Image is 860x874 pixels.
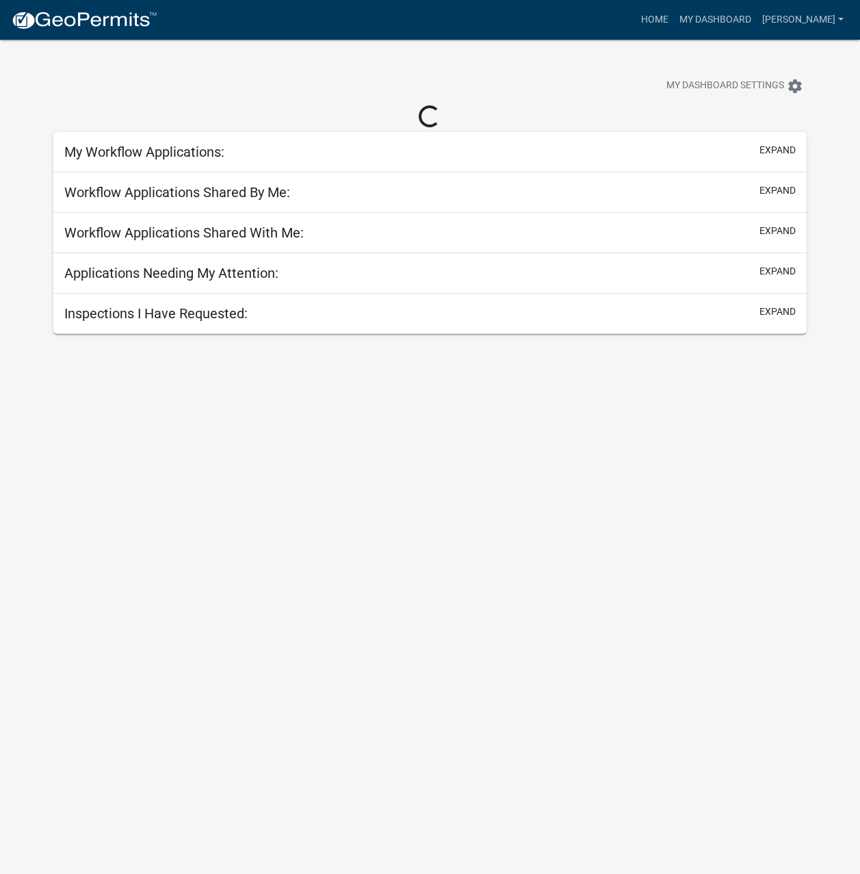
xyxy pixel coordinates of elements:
[64,184,290,201] h5: Workflow Applications Shared By Me:
[759,305,796,319] button: expand
[759,183,796,198] button: expand
[759,224,796,238] button: expand
[655,73,814,99] button: My Dashboard Settingssettings
[636,7,674,33] a: Home
[759,264,796,279] button: expand
[787,78,803,94] i: settings
[64,224,304,241] h5: Workflow Applications Shared With Me:
[759,143,796,157] button: expand
[757,7,849,33] a: [PERSON_NAME]
[64,305,248,322] h5: Inspections I Have Requested:
[64,144,224,160] h5: My Workflow Applications:
[666,78,784,94] span: My Dashboard Settings
[674,7,757,33] a: My Dashboard
[64,265,278,281] h5: Applications Needing My Attention:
